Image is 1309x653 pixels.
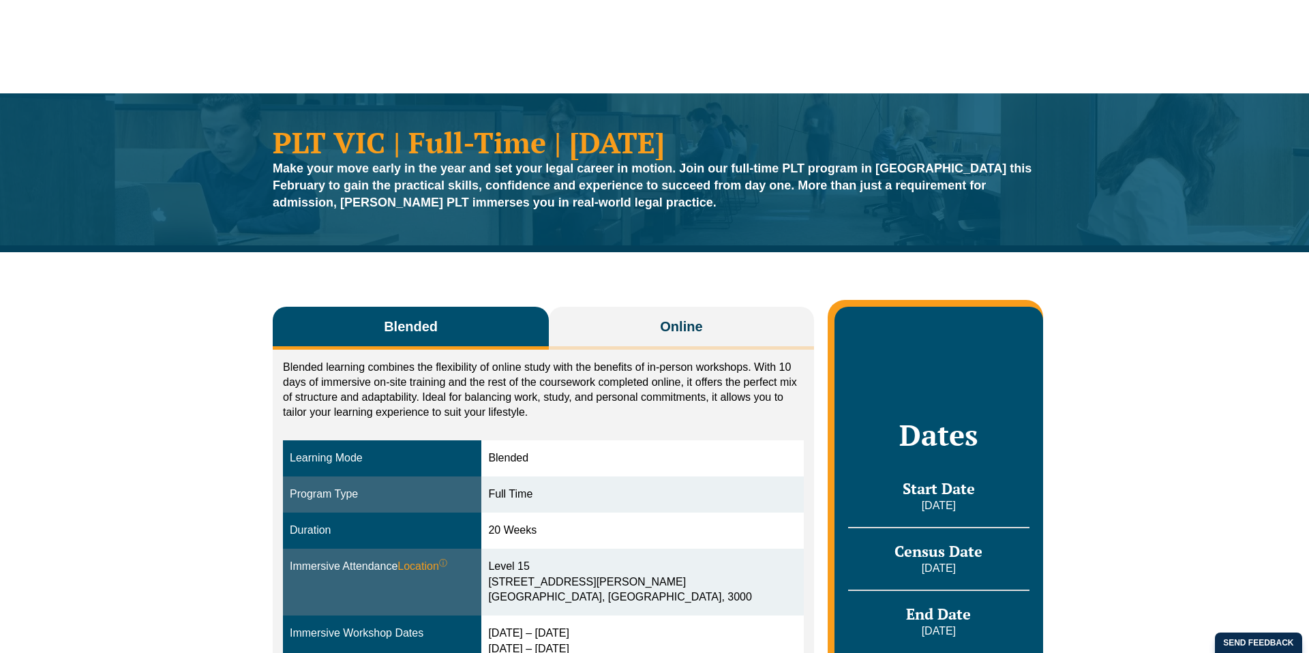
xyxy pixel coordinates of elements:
p: [DATE] [848,624,1029,639]
div: Immersive Workshop Dates [290,626,475,641]
span: Blended [384,317,438,336]
span: End Date [906,604,971,624]
p: [DATE] [848,498,1029,513]
span: Census Date [894,541,982,561]
strong: Make your move early in the year and set your legal career in motion. Join our full-time PLT prog... [273,162,1032,209]
span: Start Date [903,479,975,498]
div: Level 15 [STREET_ADDRESS][PERSON_NAME] [GEOGRAPHIC_DATA], [GEOGRAPHIC_DATA], 3000 [488,559,796,606]
div: Program Type [290,487,475,502]
sup: ⓘ [439,558,447,568]
span: Location [397,559,447,575]
p: Blended learning combines the flexibility of online study with the benefits of in-person workshop... [283,360,804,420]
div: Learning Mode [290,451,475,466]
p: [DATE] [848,561,1029,576]
div: Blended [488,451,796,466]
div: 20 Weeks [488,523,796,538]
h2: Dates [848,418,1029,452]
span: Online [660,317,702,336]
h1: PLT VIC | Full-Time | [DATE] [273,127,1036,157]
div: Full Time [488,487,796,502]
div: Duration [290,523,475,538]
div: Immersive Attendance [290,559,475,575]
